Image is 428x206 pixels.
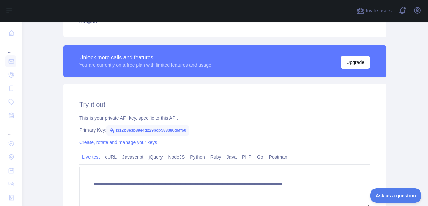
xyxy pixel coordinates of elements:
[208,152,224,163] a: Ruby
[254,152,266,163] a: Go
[355,5,393,16] button: Invite users
[79,62,211,68] div: You are currently on a free plan with limited features and usage
[146,152,165,163] a: jQuery
[5,40,16,54] div: ...
[239,152,254,163] a: PHP
[102,152,119,163] a: cURL
[119,152,146,163] a: Javascript
[79,152,102,163] a: Live test
[106,125,189,136] span: f312b3e3b89e4d229bcb583386d6ff60
[370,188,421,203] iframe: Toggle Customer Support
[79,54,211,62] div: Unlock more calls and features
[79,115,370,121] div: This is your private API key, specific to this API.
[224,152,240,163] a: Java
[341,56,370,69] button: Upgrade
[79,140,157,145] a: Create, rotate and manage your keys
[187,152,208,163] a: Python
[71,14,378,29] a: Support
[79,100,370,109] h2: Try it out
[366,7,392,15] span: Invite users
[266,152,290,163] a: Postman
[165,152,187,163] a: NodeJS
[79,127,370,134] div: Primary Key:
[5,123,16,136] div: ...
